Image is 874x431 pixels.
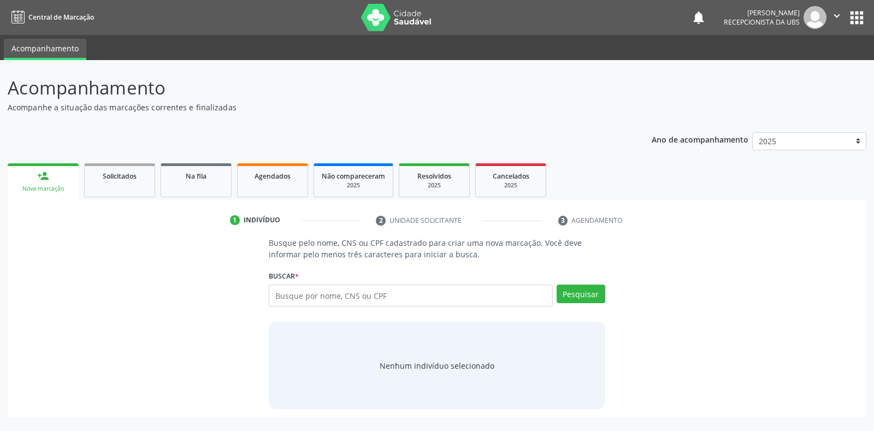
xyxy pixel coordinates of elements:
[557,285,605,303] button: Pesquisar
[15,185,71,193] div: Nova marcação
[4,39,86,60] a: Acompanhamento
[269,285,552,306] input: Busque por nome, CNS ou CPF
[186,172,206,181] span: Na fila
[652,132,748,146] p: Ano de acompanhamento
[230,215,240,225] div: 1
[37,170,49,182] div: person_add
[847,8,866,27] button: apps
[8,102,609,113] p: Acompanhe a situação das marcações correntes e finalizadas
[244,215,280,225] div: Indivíduo
[804,6,826,29] img: img
[724,8,800,17] div: [PERSON_NAME]
[322,172,385,181] span: Não compareceram
[724,17,800,27] span: Recepcionista da UBS
[417,172,451,181] span: Resolvidos
[691,10,706,25] button: notifications
[407,181,462,190] div: 2025
[380,360,494,371] div: Nenhum indivíduo selecionado
[8,74,609,102] p: Acompanhamento
[831,10,843,22] i: 
[103,172,137,181] span: Solicitados
[269,268,299,285] label: Buscar
[483,181,538,190] div: 2025
[28,13,94,22] span: Central de Marcação
[322,181,385,190] div: 2025
[826,6,847,29] button: 
[8,8,94,26] a: Central de Marcação
[255,172,291,181] span: Agendados
[269,237,605,260] p: Busque pelo nome, CNS ou CPF cadastrado para criar uma nova marcação. Você deve informar pelo men...
[493,172,529,181] span: Cancelados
